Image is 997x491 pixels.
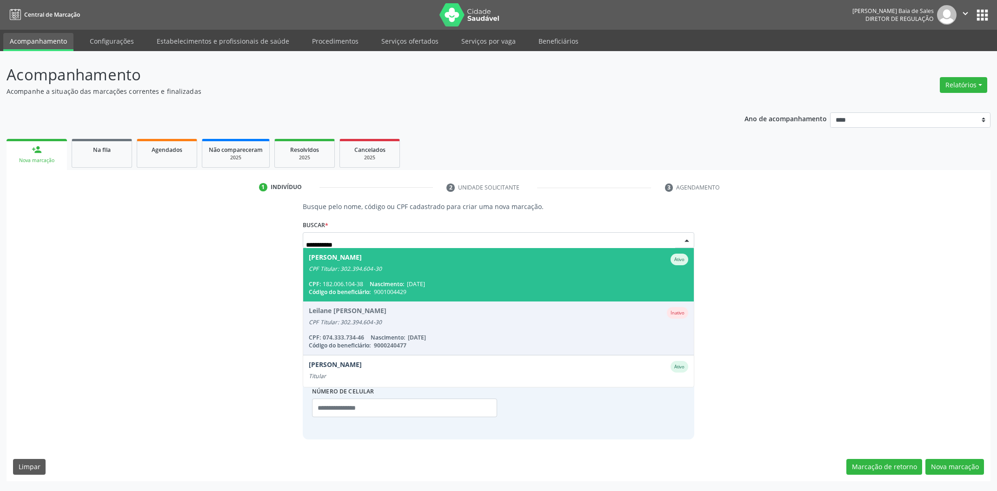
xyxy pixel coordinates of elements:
[309,280,688,288] div: 182.006.104-38
[957,5,974,25] button: 
[407,280,425,288] span: [DATE]
[209,154,263,161] div: 2025
[150,33,296,49] a: Estabelecimentos e profissionais de saúde
[309,361,362,373] div: [PERSON_NAME]
[374,288,406,296] span: 9001004429
[93,146,111,154] span: Na fila
[370,280,404,288] span: Nascimento:
[209,146,263,154] span: Não compareceram
[306,33,365,49] a: Procedimentos
[13,459,46,475] button: Limpar
[7,63,695,86] p: Acompanhamento
[674,364,685,370] small: Ativo
[3,33,73,51] a: Acompanhamento
[303,218,328,232] label: Buscar
[281,154,328,161] div: 2025
[13,157,60,164] div: Nova marcação
[674,256,685,262] small: Ativo
[7,86,695,96] p: Acompanhe a situação das marcações correntes e finalizadas
[455,33,522,49] a: Serviços por vaga
[309,265,688,273] div: CPF Titular: 302.394.604-30
[354,146,386,154] span: Cancelados
[24,11,80,19] span: Central de Marcação
[532,33,585,49] a: Beneficiários
[744,112,827,124] p: Ano de acompanhamento
[346,154,393,161] div: 2025
[83,33,140,49] a: Configurações
[312,384,374,399] label: Número de celular
[940,77,987,93] button: Relatórios
[290,146,319,154] span: Resolvidos
[309,254,362,265] div: [PERSON_NAME]
[309,280,321,288] span: CPF:
[960,8,970,19] i: 
[152,146,182,154] span: Agendados
[309,288,371,296] span: Código do beneficiário:
[852,7,934,15] div: [PERSON_NAME] Baia de Sales
[375,33,445,49] a: Serviços ofertados
[271,183,302,191] div: Indivíduo
[865,15,934,23] span: Diretor de regulação
[259,183,267,191] div: 1
[303,202,694,211] p: Busque pelo nome, código ou CPF cadastrado para criar uma nova marcação.
[7,7,80,22] a: Central de Marcação
[309,373,688,380] div: Titular
[32,144,42,155] div: person_add
[974,7,990,23] button: apps
[937,5,957,25] img: img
